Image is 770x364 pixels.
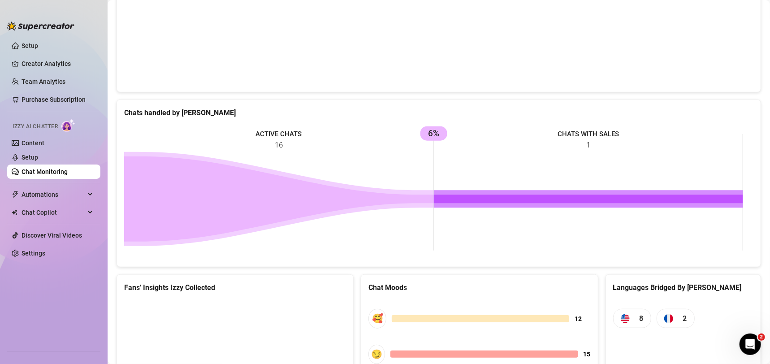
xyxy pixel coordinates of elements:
[61,119,75,132] img: AI Chatter
[22,78,65,85] a: Team Analytics
[368,282,590,293] div: Chat Moods
[575,314,582,324] span: 12
[22,42,38,49] a: Setup
[12,191,19,198] span: thunderbolt
[613,282,754,293] div: Languages Bridged By [PERSON_NAME]
[22,232,82,239] a: Discover Viral Videos
[22,139,44,147] a: Content
[621,314,630,323] img: us
[640,313,644,324] span: 8
[22,187,85,202] span: Automations
[12,209,17,216] img: Chat Copilot
[22,92,93,107] a: Purchase Subscription
[22,56,93,71] a: Creator Analytics
[584,349,591,359] span: 15
[664,314,673,323] img: fr
[758,334,765,341] span: 2
[368,309,386,328] div: 🥰
[22,205,85,220] span: Chat Copilot
[124,107,753,118] div: Chats handled by [PERSON_NAME]
[368,345,385,364] div: 😏
[22,154,38,161] a: Setup
[13,122,58,131] span: Izzy AI Chatter
[740,334,761,355] iframe: Intercom live chat
[124,282,346,293] div: Fans' Insights Izzy Collected
[683,313,687,324] span: 2
[22,168,68,175] a: Chat Monitoring
[7,22,74,30] img: logo-BBDzfeDw.svg
[22,250,45,257] a: Settings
